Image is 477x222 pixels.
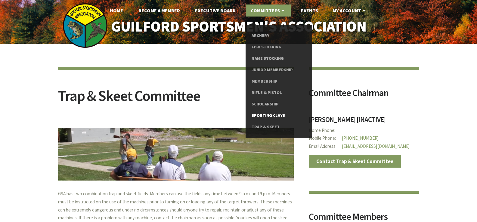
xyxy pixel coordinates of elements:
a: Events [296,5,323,17]
a: Trap & Skeet [252,121,305,133]
span: Home Phone [309,126,342,135]
a: Sporting Clays [252,110,305,121]
a: [PHONE_NUMBER] [342,135,379,141]
a: Committees [246,5,291,17]
a: Fish Stocking [252,41,305,53]
h2: Trap & Skeet Committee [58,88,294,111]
a: Junior Membership [252,64,305,76]
a: Game Stocking [252,53,305,64]
a: My Account [328,5,372,17]
h2: Committee Chairman [309,88,419,102]
span: Mobile Phone [309,134,342,142]
a: Archery [252,30,305,41]
a: Executive Board [190,5,240,17]
h3: [PERSON_NAME] [INACTIVE] [309,116,419,126]
a: Home [105,5,128,17]
a: Rifle & Pistol [252,87,305,99]
span: Email Address [309,142,342,151]
a: Guilford Sportsmen's Association [98,14,379,39]
a: Contact Trap & Skeet Committee [309,155,401,168]
a: Scholarship [252,99,305,110]
img: logo_sm.png [63,3,108,48]
a: Membership [252,76,305,87]
a: [EMAIL_ADDRESS][DOMAIN_NAME] [342,143,410,149]
a: Become A Member [134,5,185,17]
